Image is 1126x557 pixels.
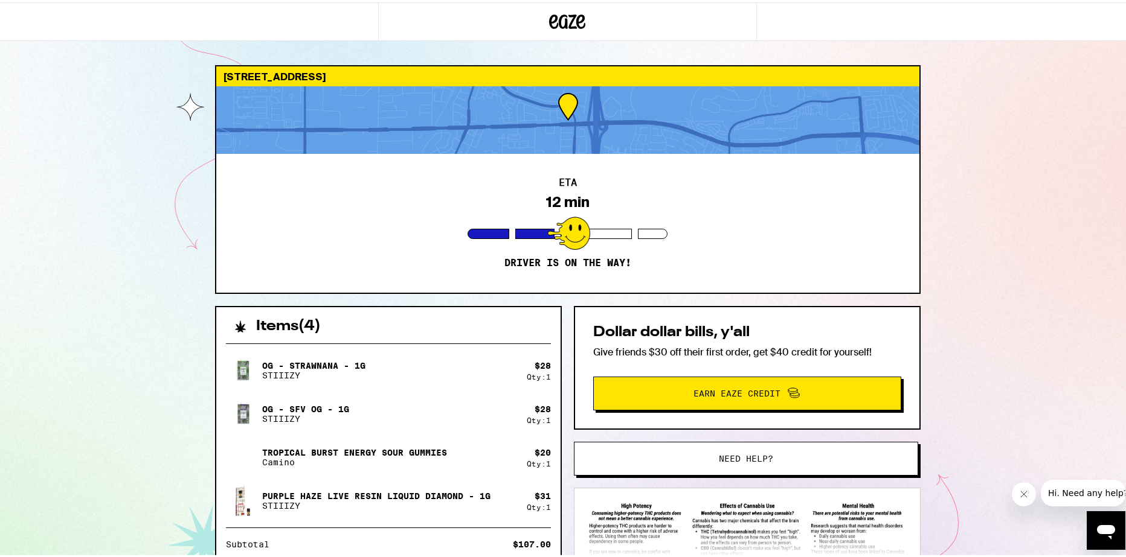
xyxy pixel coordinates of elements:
h2: ETA [559,176,577,185]
h2: Dollar dollar bills, y'all [593,323,901,337]
p: OG - SFV OG - 1g [262,402,349,412]
div: 12 min [545,191,590,208]
div: $ 20 [535,445,551,455]
img: Tropical Burst Energy Sour Gummies [226,438,260,472]
h2: Items ( 4 ) [256,317,321,331]
iframe: Button to launch messaging window [1087,509,1125,547]
p: Give friends $30 off their first order, get $40 credit for yourself! [593,343,901,356]
p: STIIIZY [262,498,491,508]
p: STIIIZY [262,368,365,378]
img: OG - Strawnana - 1g [226,351,260,385]
img: Purple Haze Live Resin Liquid Diamond - 1g [226,482,260,515]
span: Need help? [719,452,773,460]
p: STIIIZY [262,412,349,421]
img: OG - SFV OG - 1g [226,395,260,428]
span: Hi. Need any help? [7,8,87,18]
button: Need help? [574,439,918,473]
div: Qty: 1 [527,501,551,509]
div: Subtotal [226,538,278,546]
div: $ 28 [535,358,551,368]
iframe: Close message [1012,480,1036,504]
span: Earn Eaze Credit [693,387,780,395]
div: [STREET_ADDRESS] [216,64,919,84]
div: Qty: 1 [527,457,551,465]
div: Qty: 1 [527,414,551,422]
div: $ 28 [535,402,551,412]
div: Qty: 1 [527,371,551,378]
iframe: Message from company [1041,477,1125,504]
p: Tropical Burst Energy Sour Gummies [262,445,447,455]
div: $107.00 [513,538,551,546]
p: Purple Haze Live Resin Liquid Diamond - 1g [262,489,491,498]
div: $ 31 [535,489,551,498]
p: Driver is on the way! [504,255,631,267]
p: Camino [262,455,447,465]
img: SB 540 Brochure preview [587,498,908,554]
p: OG - Strawnana - 1g [262,358,365,368]
button: Earn Eaze Credit [593,374,901,408]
